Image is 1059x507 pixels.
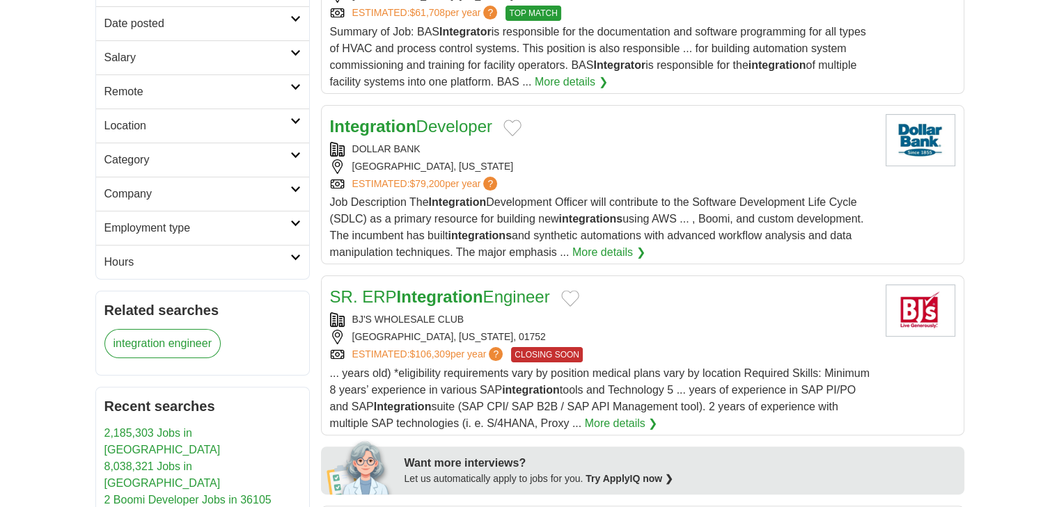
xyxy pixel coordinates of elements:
strong: Integrator [593,59,645,71]
a: ESTIMATED:$79,200per year? [352,177,501,191]
a: Location [96,108,309,143]
h2: Date posted [104,15,290,32]
a: Remote [96,74,309,108]
div: Want more interviews? [405,455,956,472]
h2: Employment type [104,220,290,236]
span: ... years old) *eligibility requirements vary by position medical plans vary by location Required... [330,367,870,429]
strong: integration [748,59,806,71]
a: ESTIMATED:$106,309per year? [352,347,506,362]
h2: Remote [104,83,290,100]
span: CLOSING SOON [511,347,583,362]
button: Add to favorite jobs [503,120,521,136]
h2: Location [104,118,290,134]
strong: Integration [330,117,416,136]
a: More details ❯ [535,74,608,90]
h2: Hours [104,254,290,271]
a: 2 Boomi Developer Jobs in 36105 [104,494,272,506]
a: Try ApplyIQ now ❯ [586,473,673,484]
div: [GEOGRAPHIC_DATA], [US_STATE], 01752 [330,330,874,344]
a: Salary [96,40,309,74]
img: BJ's Wholesale Club, Inc. logo [886,284,955,337]
a: Category [96,143,309,177]
span: $106,309 [409,348,450,360]
a: More details ❯ [585,415,658,432]
img: Dollar Bank logo [886,114,955,166]
a: integration engineer [104,329,221,358]
h2: Salary [104,49,290,66]
strong: integrations [559,213,623,225]
strong: integrations [448,230,512,241]
a: ESTIMATED:$61,708per year? [352,6,501,21]
strong: integration [502,384,560,396]
div: Let us automatically apply to jobs for you. [405,472,956,486]
span: TOP MATCH [505,6,560,21]
h2: Related searches [104,300,301,321]
img: apply-iq-scientist.png [327,439,394,494]
span: ? [483,6,497,19]
h2: Category [104,152,290,168]
h2: Company [104,186,290,202]
strong: Integration [429,196,487,208]
a: Employment type [96,211,309,245]
strong: Integrator [439,26,492,38]
a: IntegrationDeveloper [330,117,492,136]
a: Date posted [96,6,309,40]
span: Summary of Job: BAS is responsible for the documentation and software programming for all types o... [330,26,866,88]
button: Add to favorite jobs [561,290,579,307]
div: [GEOGRAPHIC_DATA], [US_STATE] [330,159,874,174]
a: BJ'S WHOLESALE CLUB [352,314,464,325]
span: Job Description The Development Officer will contribute to the Software Development Life Cycle (S... [330,196,864,258]
a: 2,185,303 Jobs in [GEOGRAPHIC_DATA] [104,427,221,456]
a: DOLLAR BANK [352,143,421,154]
a: Hours [96,245,309,279]
a: More details ❯ [572,244,645,261]
strong: Integration [397,287,483,306]
span: $61,708 [409,7,445,18]
a: SR. ERPIntegrationEngineer [330,287,550,306]
span: ? [489,347,503,361]
a: 8,038,321 Jobs in [GEOGRAPHIC_DATA] [104,460,221,489]
span: $79,200 [409,178,445,189]
a: Company [96,177,309,211]
strong: Integration [374,401,432,412]
h2: Recent searches [104,396,301,417]
span: ? [483,177,497,191]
